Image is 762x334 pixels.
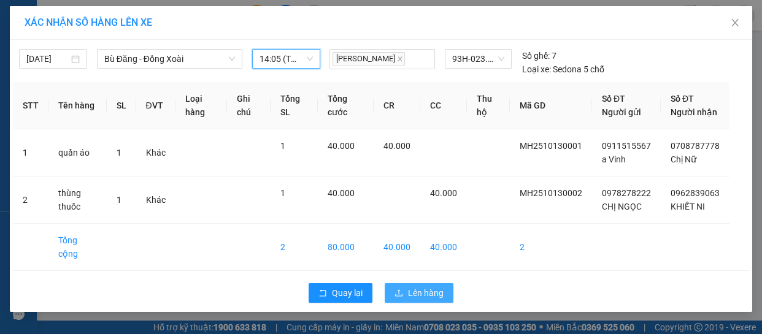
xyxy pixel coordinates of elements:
span: a Vinh [602,154,626,164]
span: Người gửi [602,107,641,117]
td: 2 [510,224,592,271]
span: 40.000 [430,188,457,198]
button: rollbackQuay lại [309,283,372,303]
th: Tên hàng [48,82,107,129]
button: uploadLên hàng [385,283,453,303]
span: MH2510130001 [520,141,582,151]
span: KHIẾT NI [671,202,705,211]
span: 40.000 [383,141,410,151]
span: 0978278222 [602,188,651,198]
span: MH2510130002 [520,188,582,198]
div: 7 [521,49,556,63]
span: 0708787778 [671,141,720,151]
span: Lên hàng [408,286,444,300]
td: 40.000 [374,224,420,271]
td: thùng thuốc [48,176,107,224]
span: 1 [117,195,121,205]
td: 80.000 [318,224,374,271]
span: upload [394,289,403,298]
span: CHỊ NGỌC [602,202,642,211]
th: Tổng cước [318,82,374,129]
span: Số ghế: [521,49,549,63]
span: 1 [280,188,285,198]
span: Quay lại [332,286,363,300]
span: 40.000 [328,141,355,151]
td: Khác [136,176,175,224]
th: Loại hàng [175,82,227,129]
span: 93H-023.04 [452,50,504,68]
td: 1 [13,129,48,176]
th: Mã GD [510,82,592,129]
span: 0962839063 [671,188,720,198]
span: Bù Đăng - Đồng Xoài [104,50,235,68]
td: Tổng cộng [48,224,107,271]
th: Tổng SL [271,82,317,129]
span: 40.000 [328,188,355,198]
span: Người nhận [671,107,717,117]
div: Sedona 5 chỗ [521,63,604,76]
span: close [730,18,740,28]
th: CR [374,82,420,129]
span: 0911515567 [602,141,651,151]
td: Khác [136,129,175,176]
span: 1 [117,148,121,158]
span: rollback [318,289,327,298]
span: Số ĐT [671,94,694,104]
input: 13/10/2025 [26,52,69,66]
button: Close [718,6,752,40]
td: 2 [13,176,48,224]
th: STT [13,82,48,129]
td: 40.000 [420,224,467,271]
th: Thu hộ [467,82,510,129]
th: SL [107,82,136,129]
span: [PERSON_NAME] [333,52,405,66]
span: Loại xe: [521,63,550,76]
span: 1 [280,141,285,151]
span: Chị Nữ [671,154,696,164]
span: down [228,55,236,63]
th: CC [420,82,467,129]
th: Ghi chú [227,82,271,129]
span: close [397,56,403,62]
span: Số ĐT [602,94,625,104]
span: XÁC NHẬN SỐ HÀNG LÊN XE [25,17,152,28]
th: ĐVT [136,82,175,129]
span: 14:05 (TC) - 93H-023.04 [260,50,313,68]
td: quần áo [48,129,107,176]
td: 2 [271,224,317,271]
